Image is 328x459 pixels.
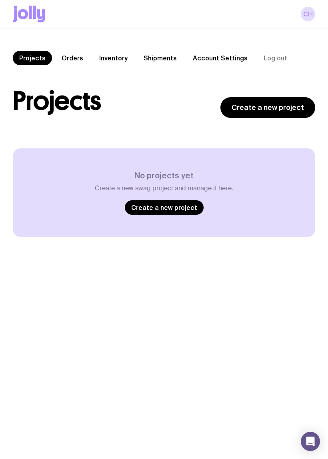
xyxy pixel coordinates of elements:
[95,171,233,180] h3: No projects yet
[220,97,315,118] a: Create a new project
[137,51,183,65] a: Shipments
[93,51,134,65] a: Inventory
[95,184,233,192] p: Create a new swag project and manage it here.
[301,432,320,451] div: Open Intercom Messenger
[186,51,254,65] a: Account Settings
[13,51,52,65] a: Projects
[301,7,315,21] a: CH
[55,51,90,65] a: Orders
[125,200,204,215] a: Create a new project
[13,88,101,114] h1: Projects
[257,51,294,65] button: Log out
